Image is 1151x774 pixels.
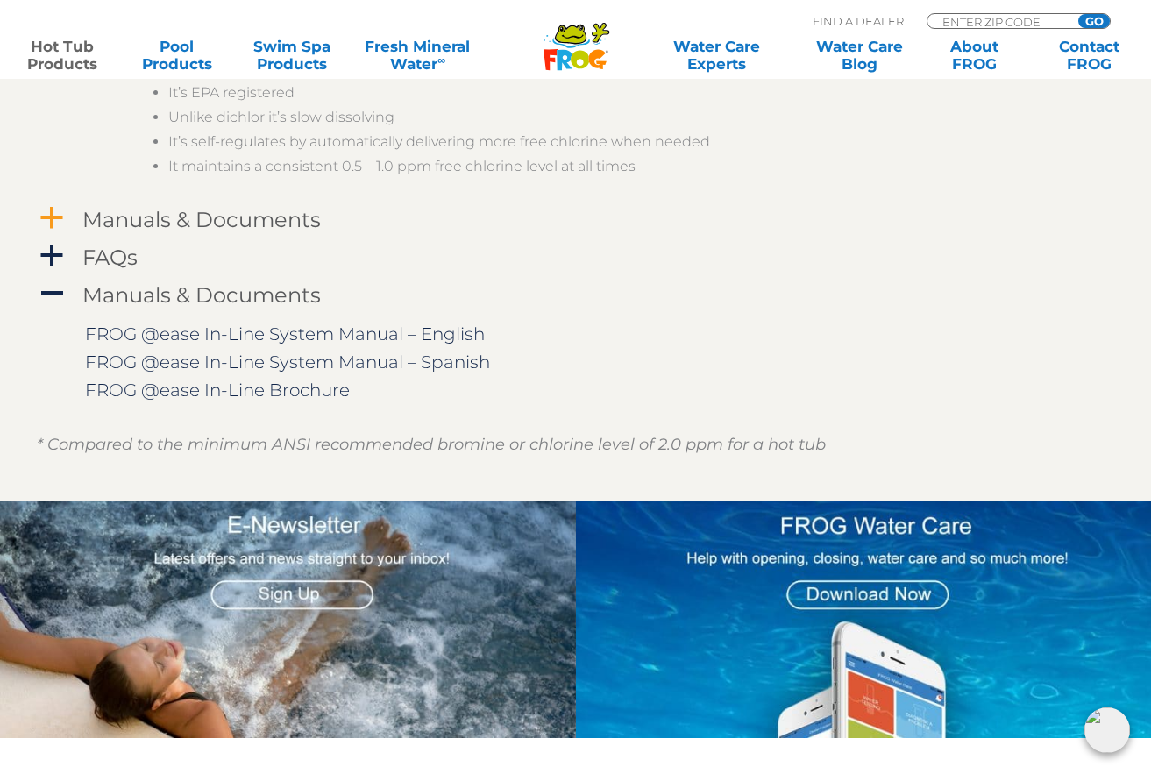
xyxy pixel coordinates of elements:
[39,243,65,269] span: a
[37,203,1115,236] a: a Manuals & Documents
[168,130,1071,154] li: It’s self-regulates by automatically delivering more free chlorine when needed
[1044,38,1133,73] a: ContactFROG
[814,38,904,73] a: Water CareBlog
[168,105,1071,130] li: Unlike dichlor it’s slow dissolving
[82,245,138,269] h4: FAQs
[39,280,65,307] span: A
[813,13,904,29] p: Find A Dealer
[39,205,65,231] span: a
[1084,707,1130,753] img: openIcon
[132,38,222,73] a: PoolProducts
[85,380,350,401] a: FROG @ease In-Line Brochure
[18,38,107,73] a: Hot TubProducts
[37,241,1115,273] a: a FAQs
[644,38,789,73] a: Water CareExperts
[82,208,321,231] h4: Manuals & Documents
[362,38,473,73] a: Fresh MineralWater∞
[85,351,490,373] a: FROG @ease In-Line System Manual – Spanish
[168,81,1071,105] li: It’s EPA registered
[1078,14,1110,28] input: GO
[437,53,445,67] sup: ∞
[37,435,826,454] em: * Compared to the minimum ANSI recommended bromine or chlorine level of 2.0 ppm for a hot tub
[85,323,485,344] a: FROG @ease In-Line System Manual – English
[37,279,1115,311] a: A Manuals & Documents
[929,38,1019,73] a: AboutFROG
[941,14,1059,29] input: Zip Code Form
[82,283,321,307] h4: Manuals & Documents
[168,154,1071,179] li: It maintains a consistent 0.5 – 1.0 ppm free chlorine level at all times
[247,38,337,73] a: Swim SpaProducts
